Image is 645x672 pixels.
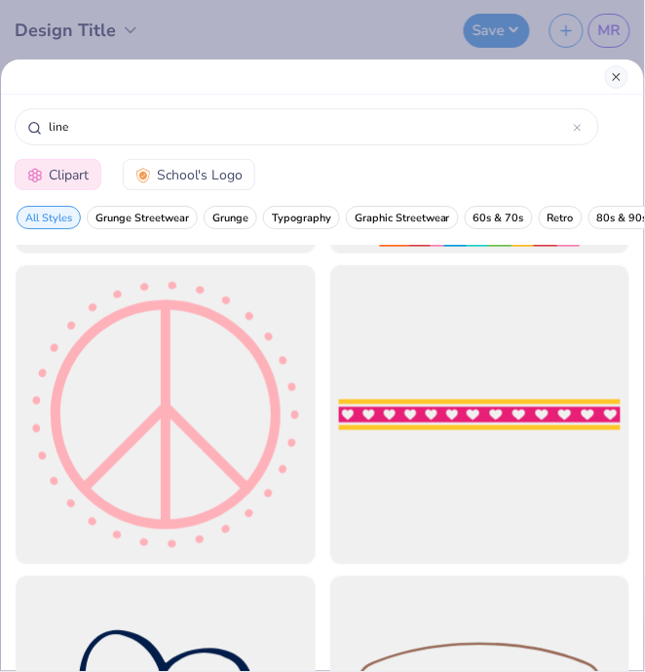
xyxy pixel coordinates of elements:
[204,206,257,229] button: filter button
[123,159,255,190] button: School's LogoSchool's Logo
[157,165,243,185] span: School's Logo
[346,206,459,229] button: filter button
[263,206,340,229] button: filter button
[272,211,331,225] span: Typography
[87,206,198,229] button: filter button
[95,211,189,225] span: Grunge Streetwear
[474,211,524,225] span: 60s & 70s
[135,168,151,183] img: School's Logo
[605,65,628,89] button: Close
[539,206,583,229] button: filter button
[548,211,574,225] span: Retro
[465,206,533,229] button: filter button
[47,117,574,137] input: Try "Stars"
[27,168,43,183] img: Clipart
[49,165,89,185] span: Clipart
[355,211,450,225] span: Graphic Streetwear
[25,211,72,225] span: All Styles
[212,211,248,225] span: Grunge
[15,159,101,190] button: ClipartClipart
[17,206,81,229] button: filter button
